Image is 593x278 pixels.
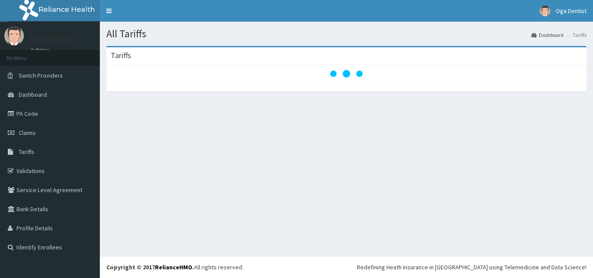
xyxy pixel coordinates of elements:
[329,56,364,91] svg: audio-loading
[19,129,36,137] span: Claims
[111,52,131,59] h3: Tariffs
[155,263,192,271] a: RelianceHMO
[19,72,63,79] span: Switch Providers
[540,6,550,16] img: User Image
[106,263,194,271] strong: Copyright © 2017 .
[30,47,51,53] a: Online
[106,28,586,39] h1: All Tariffs
[4,26,24,46] img: User Image
[531,31,563,39] a: Dashboard
[100,256,593,278] footer: All rights reserved.
[19,91,47,98] span: Dashboard
[30,35,71,43] p: Oga Dentist
[19,148,34,156] span: Tariffs
[556,7,586,15] span: Oga Dentist
[564,31,586,39] li: Tariffs
[357,263,586,271] div: Redefining Heath Insurance in [GEOGRAPHIC_DATA] using Telemedicine and Data Science!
